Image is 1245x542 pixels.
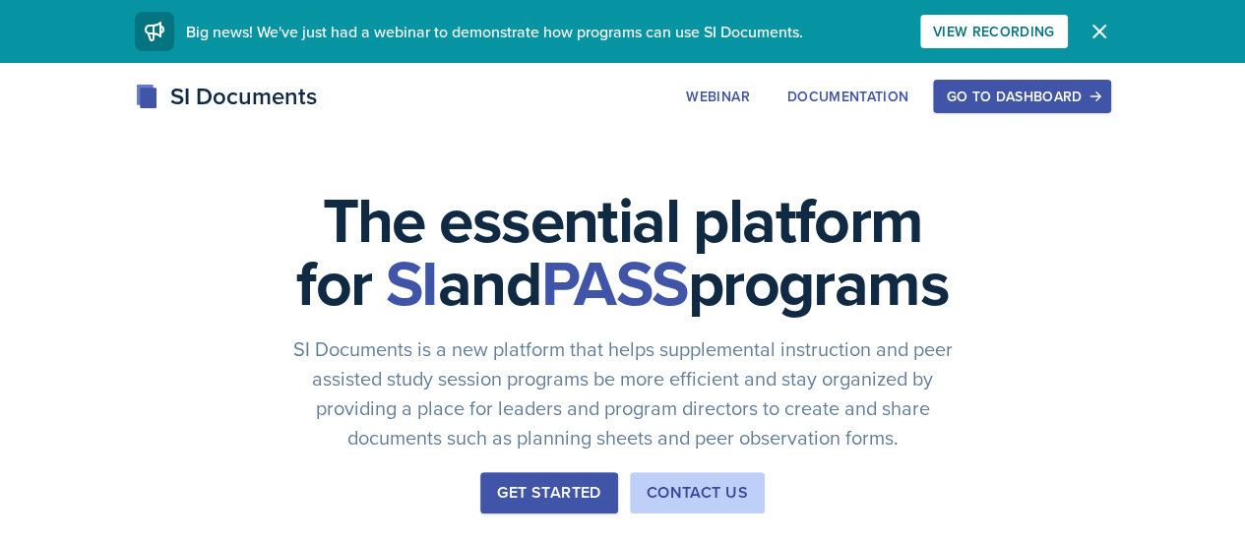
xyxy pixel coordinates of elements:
[186,21,803,42] span: Big news! We've just had a webinar to demonstrate how programs can use SI Documents.
[933,24,1055,39] div: View Recording
[920,15,1068,48] button: View Recording
[787,89,909,104] div: Documentation
[946,89,1097,104] div: Go to Dashboard
[497,481,600,505] div: Get Started
[775,80,922,113] button: Documentation
[480,472,617,513] button: Get Started
[135,79,317,114] div: SI Documents
[647,481,748,505] div: Contact Us
[673,80,762,113] button: Webinar
[630,472,765,513] button: Contact Us
[933,80,1110,113] button: Go to Dashboard
[686,89,749,104] div: Webinar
